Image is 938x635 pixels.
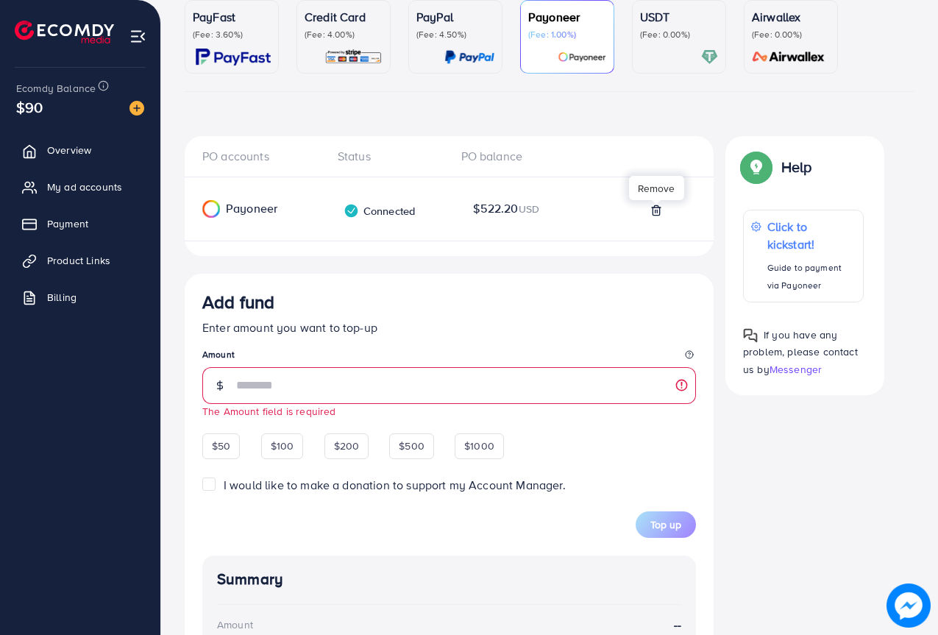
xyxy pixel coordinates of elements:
img: menu [129,28,146,45]
span: Ecomdy Balance [16,81,96,96]
p: Enter amount you want to top-up [202,319,696,336]
img: Popup guide [743,328,758,343]
div: PO balance [450,148,573,165]
span: $500 [399,439,424,453]
p: (Fee: 0.00%) [640,29,718,40]
p: Click to kickstart! [767,218,856,253]
p: Payoneer [528,8,606,26]
a: Payment [11,209,149,238]
p: (Fee: 3.60%) [193,29,271,40]
span: $1000 [464,439,494,453]
p: PayPal [416,8,494,26]
strong: -- [674,617,681,634]
div: Connected [344,203,415,219]
div: Payoneer [185,200,299,218]
div: PO accounts [202,148,326,165]
span: Payment [47,216,88,231]
a: Overview [11,135,149,165]
p: (Fee: 4.50%) [416,29,494,40]
img: card [558,49,606,65]
h3: Add fund [202,291,274,313]
img: verified [344,203,359,219]
div: Status [326,148,450,165]
img: image [129,101,144,116]
img: image [887,583,930,627]
p: (Fee: 0.00%) [752,29,830,40]
span: $50 [212,439,230,453]
p: Airwallex [752,8,830,26]
img: card [324,49,383,65]
p: Guide to payment via Payoneer [767,259,856,294]
span: I would like to make a donation to support my Account Manager. [224,477,566,493]
p: Credit Card [305,8,383,26]
span: $90 [16,96,43,118]
span: Top up [650,517,681,532]
img: card [444,49,494,65]
img: Payoneer [202,200,220,218]
p: PayFast [193,8,271,26]
span: My ad accounts [47,180,122,194]
p: (Fee: 4.00%) [305,29,383,40]
img: card [701,49,718,65]
p: (Fee: 1.00%) [528,29,606,40]
img: logo [15,21,114,43]
a: Billing [11,283,149,312]
span: If you have any problem, please contact us by [743,327,858,376]
img: Popup guide [743,154,770,180]
span: $200 [334,439,360,453]
p: Help [781,158,812,176]
img: card [747,49,830,65]
div: Amount [217,617,253,632]
legend: Amount [202,348,696,366]
span: $100 [271,439,294,453]
span: Product Links [47,253,110,268]
h4: Summary [217,570,681,589]
span: Billing [47,290,77,305]
small: The Amount field is required [202,404,335,418]
a: Product Links [11,246,149,275]
span: $522.20 [473,200,540,217]
div: Remove [629,176,684,200]
span: Messenger [770,362,822,377]
span: USD [519,202,539,216]
button: Top up [636,511,696,538]
img: card [196,49,271,65]
a: My ad accounts [11,172,149,202]
p: USDT [640,8,718,26]
span: Overview [47,143,91,157]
